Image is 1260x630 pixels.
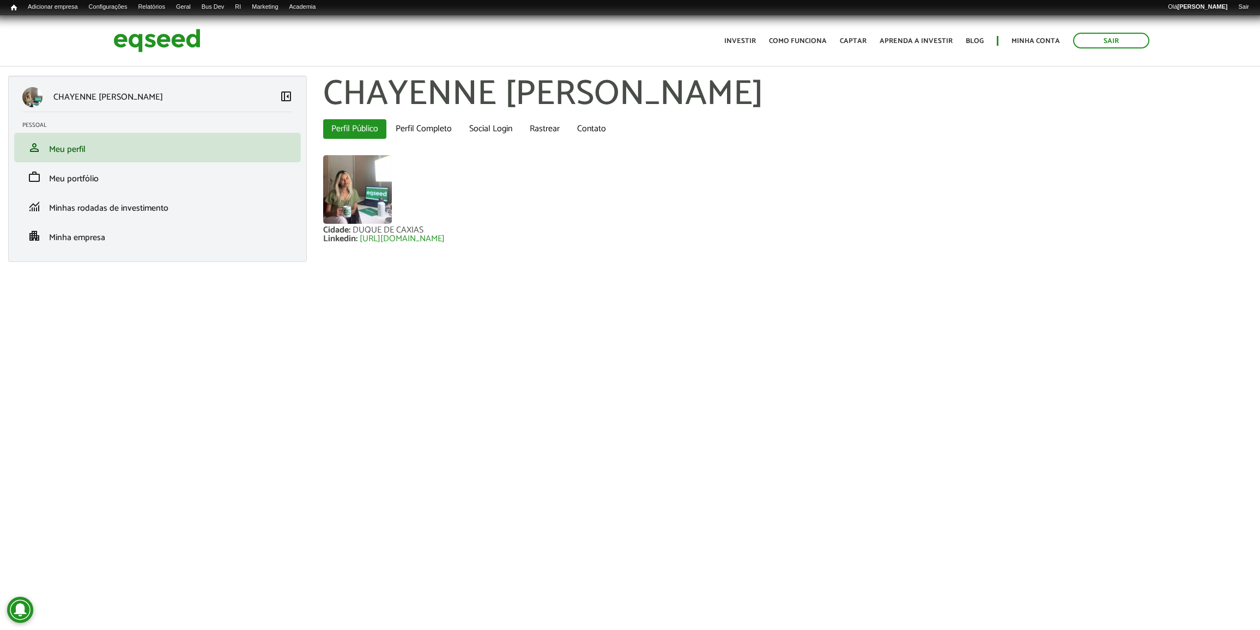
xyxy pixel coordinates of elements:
[349,223,350,237] span: :
[1011,38,1060,45] a: Minha conta
[14,162,301,192] li: Meu portfólio
[83,3,133,11] a: Configurações
[323,119,386,139] a: Perfil Público
[280,90,293,105] a: Colapsar menu
[356,231,358,246] span: :
[53,92,163,102] p: CHAYENNE [PERSON_NAME]
[522,119,568,139] a: Rastrear
[22,200,293,213] a: monitoringMinhas rodadas de investimento
[28,200,41,213] span: monitoring
[22,229,293,242] a: apartmentMinha empresa
[966,38,984,45] a: Blog
[14,192,301,221] li: Minhas rodadas de investimento
[113,26,201,55] img: EqSeed
[14,221,301,250] li: Minha empresa
[22,141,293,154] a: personMeu perfil
[229,3,246,11] a: RI
[132,3,170,11] a: Relatórios
[1162,3,1233,11] a: Olá[PERSON_NAME]
[769,38,827,45] a: Como funciona
[323,155,392,224] img: Foto de CHAYENNE TENÓRIO BARBOSA
[11,4,17,11] span: Início
[323,235,360,243] div: Linkedin
[323,226,353,235] div: Cidade
[323,76,1252,114] h1: CHAYENNE [PERSON_NAME]
[49,230,105,245] span: Minha empresa
[724,38,756,45] a: Investir
[840,38,867,45] a: Captar
[28,170,41,184] span: work
[22,170,293,184] a: workMeu portfólio
[14,133,301,162] li: Meu perfil
[171,3,196,11] a: Geral
[387,119,460,139] a: Perfil Completo
[22,3,83,11] a: Adicionar empresa
[28,229,41,242] span: apartment
[353,226,423,235] div: DUQUE DE CAXIAS
[284,3,322,11] a: Academia
[1233,3,1255,11] a: Sair
[1177,3,1227,10] strong: [PERSON_NAME]
[5,3,22,13] a: Início
[280,90,293,103] span: left_panel_close
[196,3,230,11] a: Bus Dev
[22,122,301,129] h2: Pessoal
[1073,33,1149,48] a: Sair
[880,38,953,45] a: Aprenda a investir
[246,3,283,11] a: Marketing
[49,201,168,216] span: Minhas rodadas de investimento
[323,155,392,224] a: Ver perfil do usuário.
[49,172,99,186] span: Meu portfólio
[360,235,445,243] a: [URL][DOMAIN_NAME]
[49,142,86,157] span: Meu perfil
[28,141,41,154] span: person
[569,119,614,139] a: Contato
[461,119,520,139] a: Social Login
